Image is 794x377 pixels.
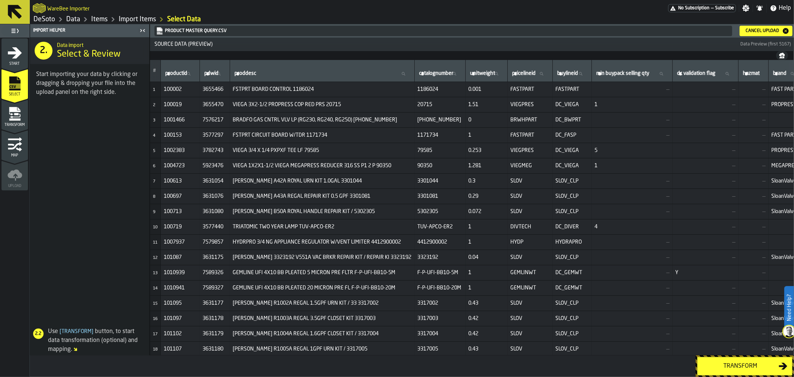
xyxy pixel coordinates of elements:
a: link-to-undefined [156,27,729,35]
span: 5 [595,148,670,153]
span: Product Master Query.csv [154,26,732,36]
span: — [595,270,670,276]
span: Transform [58,329,95,334]
input: label [742,69,765,79]
button: button-Transform [697,357,793,376]
input: label [418,69,462,79]
button: button- [776,51,788,60]
input: label [676,69,735,79]
span: SLOV_CLP [556,254,589,260]
span: 1002383 [164,148,197,153]
span: 3631177 [203,300,227,306]
span: — [742,300,766,306]
span: 3317005 [418,346,463,352]
span: 14 [153,286,157,291]
input: label [233,69,411,79]
span: 0.43 [469,346,505,352]
span: GEMLINE UFI 4X10 BB PLEATED 20 MICRON PRE FL F-P-UFI-BB10-20M [233,285,412,291]
span: VIEGMEG [511,163,550,169]
span: DC_VIEGA [556,163,589,169]
span: GEMLINWT [511,270,550,276]
button: button- [150,38,794,51]
span: HYDP [511,239,550,245]
span: SLOV_CLP [556,316,589,321]
span: — [595,117,670,123]
span: 5923476 [203,163,227,169]
span: 1 [469,285,505,291]
div: Cancel Upload [743,28,782,34]
span: HYDRPRO 3/4 NG APPLIANCE REGULATOR W/VENT LIMITER 4412900002 [233,239,412,245]
span: 6 [153,164,155,168]
span: 101087 [164,254,197,260]
span: — [595,193,670,199]
span: 3 [153,118,155,123]
span: 3631054 [203,178,227,184]
span: 3631179 [203,331,227,337]
span: 0 [469,117,505,123]
span: [PERSON_NAME] A42A ROYAL URN KIT 1.0GAL 3301044 [233,178,412,184]
span: 0.001 [469,86,505,92]
span: 1186024 [418,86,463,92]
a: link-to-/wh/i/53489ce4-9a4e-4130-9411-87a947849922/import/items/ [167,15,201,23]
span: — [742,254,766,260]
span: — [676,254,736,260]
span: 90350 [418,163,463,169]
span: 3301081 [418,193,463,199]
label: Need Help? [785,287,793,329]
span: FSTPRT BOARD CONTROL 1186024 [233,86,412,92]
span: 100719 [164,224,197,230]
span: 1004723 [164,163,197,169]
div: 2. [35,42,52,60]
span: 3655466 [203,86,227,92]
span: VIEGA 3/4 X 1/4 PXPXF TEE LF 79585 [233,148,412,153]
span: GEMLINE UFI 4X10 BB PLEATED 5 MICRON PRE FLTR F-P-UFI-BB10-5M [233,270,412,276]
span: — [595,132,670,138]
label: button-toggle-Close me [137,26,148,35]
span: — [742,270,766,276]
span: 79585 [418,148,463,153]
input: label [511,69,549,79]
span: 3301044 [418,178,463,184]
span: 3323192 [418,254,463,260]
span: 3577440 [203,224,227,230]
div: Menu Subscription [668,4,736,12]
span: — [676,285,736,291]
span: 101107 [164,346,197,352]
span: DC_GEMWT [556,270,589,276]
li: menu Select [1,69,28,99]
span: SLOV [511,193,550,199]
span: — [742,285,766,291]
span: — [711,6,714,11]
span: — [595,300,670,306]
span: 100153 [164,132,197,138]
span: Source Data (Preview) [152,41,739,47]
span: 2 [153,103,155,107]
span: 1 [469,239,505,245]
span: Start [1,62,28,66]
span: — [676,239,736,245]
span: 0.42 [469,331,505,337]
span: 0.29 [469,193,505,199]
span: — [595,285,670,291]
input: label [595,69,669,79]
span: [PERSON_NAME] B50A ROYAL HANDLE REPAIR KIT / 5302305 [233,209,412,215]
span: — [742,209,766,215]
span: 1 [469,270,505,276]
span: — [742,148,766,153]
span: — [742,224,766,230]
span: 5 [153,149,155,153]
span: 7576217 [203,117,227,123]
a: link-to-/wh/i/53489ce4-9a4e-4130-9411-87a947849922/data [66,15,80,23]
span: 3631180 [203,346,227,352]
div: Import Helper [32,28,137,33]
span: SLOV_CLP [556,300,589,306]
span: 7589326 [203,270,227,276]
span: 1 [469,132,505,138]
span: 1001466 [164,117,197,123]
span: 3317004 [418,331,463,337]
span: 4412900002 [418,239,463,245]
span: DIVTECH [511,224,550,230]
span: FASTPART [556,86,589,92]
span: 5302305 [418,209,463,215]
span: 1007937 [164,239,197,245]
